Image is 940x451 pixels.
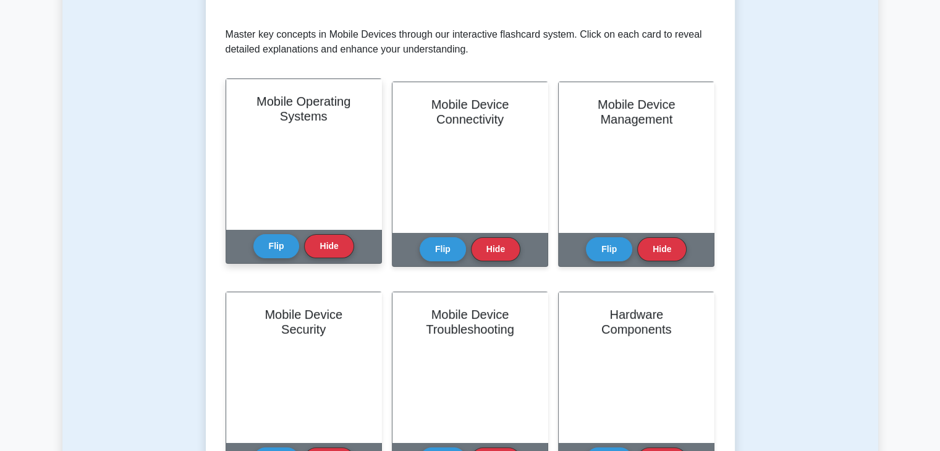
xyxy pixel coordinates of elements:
[407,307,533,337] h2: Mobile Device Troubleshooting
[253,234,300,258] button: Flip
[407,97,533,127] h2: Mobile Device Connectivity
[471,237,520,261] button: Hide
[241,94,366,124] h2: Mobile Operating Systems
[304,234,354,258] button: Hide
[241,307,366,337] h2: Mobile Device Security
[420,237,466,261] button: Flip
[574,307,699,337] h2: Hardware Components
[586,237,632,261] button: Flip
[637,237,687,261] button: Hide
[226,27,715,57] p: Master key concepts in Mobile Devices through our interactive flashcard system. Click on each car...
[574,97,699,127] h2: Mobile Device Management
